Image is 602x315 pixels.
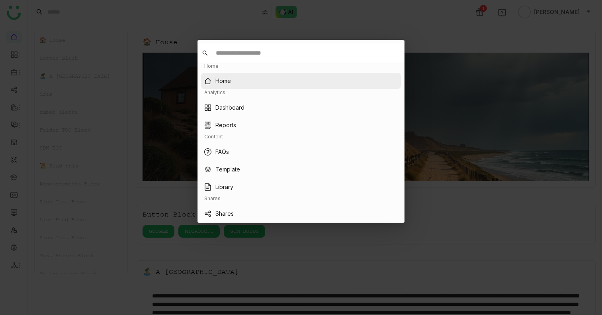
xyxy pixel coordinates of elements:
button: Close [383,40,405,61]
div: Home [204,63,219,70]
div: Content [204,133,223,141]
a: Dashboard [215,103,244,112]
a: Library [215,183,233,191]
a: Shares [215,209,234,218]
a: FAQs [215,148,229,156]
a: Template [215,165,240,174]
a: Home [215,77,231,85]
a: Reports [215,121,236,130]
div: Shares [204,195,221,203]
div: Analytics [204,89,225,96]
